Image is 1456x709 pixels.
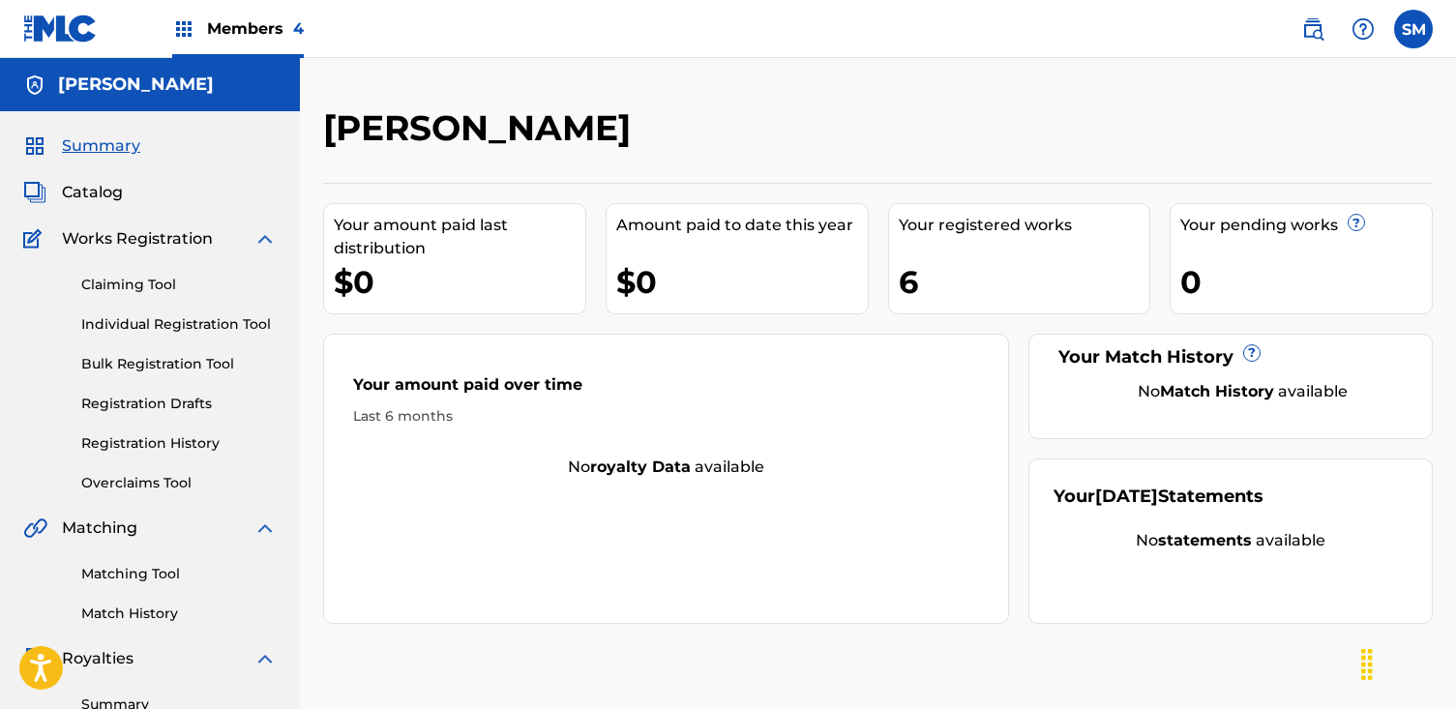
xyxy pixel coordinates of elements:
[23,134,140,158] a: SummarySummary
[590,458,691,476] strong: royalty data
[81,275,277,295] a: Claiming Tool
[324,456,1008,479] div: No available
[1352,17,1375,41] img: help
[1054,344,1408,370] div: Your Match History
[1160,382,1274,400] strong: Match History
[23,15,98,43] img: MLC Logo
[23,647,46,670] img: Royalties
[81,564,277,584] a: Matching Tool
[1293,10,1332,48] a: Public Search
[62,227,213,251] span: Works Registration
[81,394,277,414] a: Registration Drafts
[616,214,868,237] div: Amount paid to date this year
[58,74,214,96] h5: Terrance George
[81,473,277,493] a: Overclaims Tool
[253,647,277,670] img: expand
[207,17,304,40] span: Members
[23,181,123,204] a: CatalogCatalog
[293,19,304,38] span: 4
[334,260,585,304] div: $0
[253,227,277,251] img: expand
[81,604,277,624] a: Match History
[81,314,277,335] a: Individual Registration Tool
[1078,380,1408,403] div: No available
[1054,529,1408,552] div: No available
[1180,214,1432,237] div: Your pending works
[172,17,195,41] img: Top Rightsholders
[62,647,134,670] span: Royalties
[1344,10,1382,48] div: Help
[334,214,585,260] div: Your amount paid last distribution
[353,373,979,406] div: Your amount paid over time
[253,517,277,540] img: expand
[1054,484,1263,510] div: Your Statements
[81,354,277,374] a: Bulk Registration Tool
[1095,486,1158,507] span: [DATE]
[616,260,868,304] div: $0
[62,134,140,158] span: Summary
[23,517,47,540] img: Matching
[23,74,46,97] img: Accounts
[1394,10,1433,48] div: User Menu
[62,181,123,204] span: Catalog
[323,106,640,150] h2: [PERSON_NAME]
[1349,215,1364,230] span: ?
[23,134,46,158] img: Summary
[81,433,277,454] a: Registration History
[899,214,1150,237] div: Your registered works
[1180,260,1432,304] div: 0
[62,517,137,540] span: Matching
[353,406,979,427] div: Last 6 months
[1352,635,1382,694] div: Drag
[23,181,46,204] img: Catalog
[1158,531,1252,549] strong: statements
[1301,17,1324,41] img: search
[1359,616,1456,709] iframe: Chat Widget
[899,260,1150,304] div: 6
[1402,434,1456,600] iframe: Resource Center
[23,227,48,251] img: Works Registration
[1244,345,1260,361] span: ?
